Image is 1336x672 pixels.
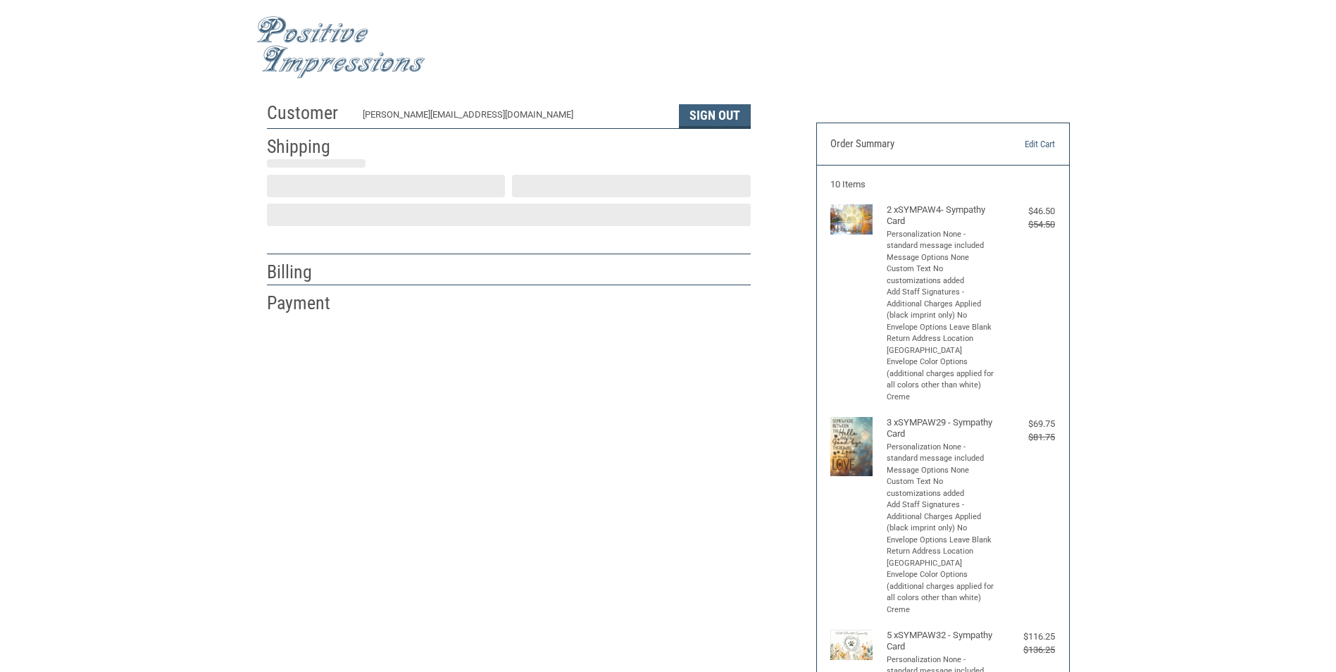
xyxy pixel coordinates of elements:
[887,535,996,547] li: Envelope Options Leave Blank
[363,108,665,128] div: [PERSON_NAME][EMAIL_ADDRESS][DOMAIN_NAME]
[983,137,1055,151] a: Edit Cart
[887,333,996,356] li: Return Address Location [GEOGRAPHIC_DATA]
[887,569,996,616] li: Envelope Color Options (additional charges applied for all colors other than white) Creme
[887,499,996,535] li: Add Staff Signatures - Additional Charges Applied (black imprint only) No
[887,356,996,403] li: Envelope Color Options (additional charges applied for all colors other than white) Creme
[999,643,1055,657] div: $136.25
[679,104,751,128] button: Sign Out
[830,137,983,151] h3: Order Summary
[887,465,996,477] li: Message Options None
[887,229,996,252] li: Personalization None - standard message included
[887,204,996,228] h4: 2 x SYMPAW4- Sympathy Card
[267,101,349,125] h2: Customer
[999,630,1055,644] div: $116.25
[887,442,996,465] li: Personalization None - standard message included
[256,16,425,79] img: Positive Impressions
[267,261,349,284] h2: Billing
[887,252,996,264] li: Message Options None
[267,135,349,158] h2: Shipping
[267,292,349,315] h2: Payment
[999,218,1055,232] div: $54.50
[887,546,996,569] li: Return Address Location [GEOGRAPHIC_DATA]
[887,263,996,287] li: Custom Text No customizations added
[830,179,1055,190] h3: 10 Items
[887,322,996,334] li: Envelope Options Leave Blank
[887,417,996,440] h4: 3 x SYMPAW29 - Sympathy Card
[999,417,1055,431] div: $69.75
[887,476,996,499] li: Custom Text No customizations added
[887,630,996,653] h4: 5 x SYMPAW32 - Sympathy Card
[887,287,996,322] li: Add Staff Signatures - Additional Charges Applied (black imprint only) No
[999,204,1055,218] div: $46.50
[999,430,1055,444] div: $81.75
